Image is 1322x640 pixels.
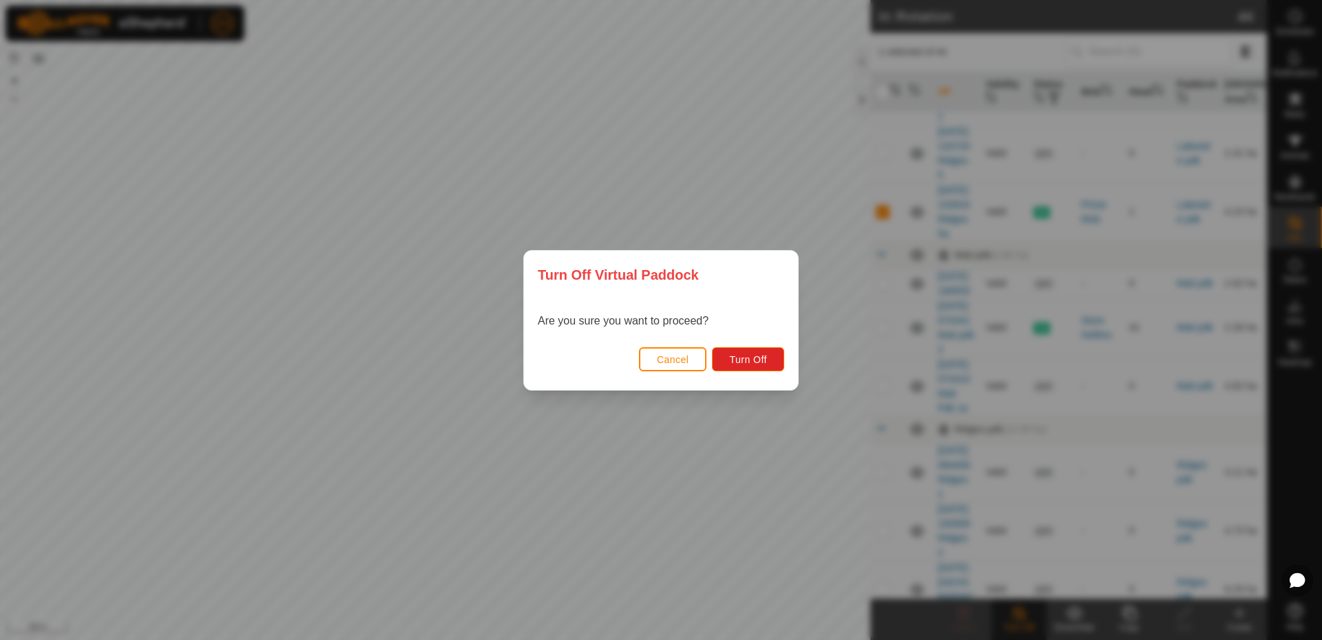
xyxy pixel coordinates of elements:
button: Turn Off [712,347,784,371]
span: Cancel [657,354,689,365]
p: Are you sure you want to proceed? [538,313,709,329]
button: Cancel [639,347,707,371]
span: Turn Off Virtual Paddock [538,265,699,285]
span: Turn Off [729,354,767,365]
